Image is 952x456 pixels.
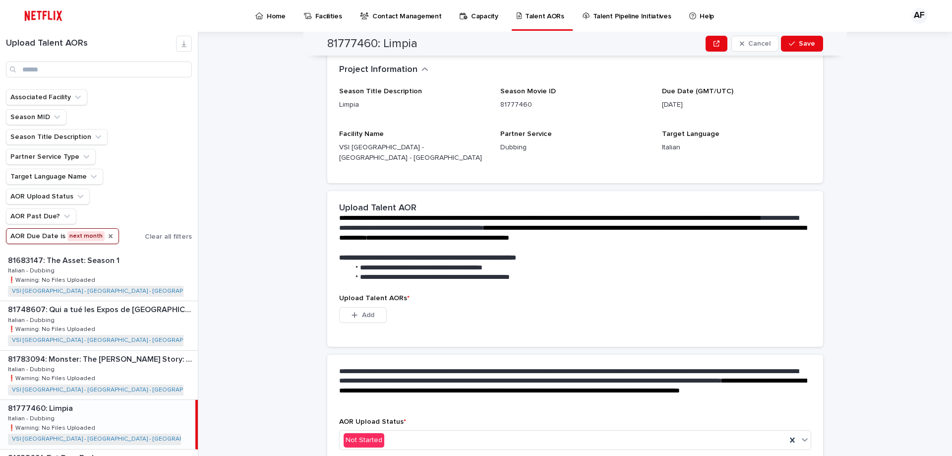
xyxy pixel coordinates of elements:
span: Add [362,312,374,319]
p: VSI [GEOGRAPHIC_DATA] - [GEOGRAPHIC_DATA] - [GEOGRAPHIC_DATA] [339,142,488,163]
p: 81683147: The Asset: Season 1 [8,254,121,265]
a: VSI [GEOGRAPHIC_DATA] - [GEOGRAPHIC_DATA] - [GEOGRAPHIC_DATA] [12,387,213,393]
button: AOR Past Due? [6,208,76,224]
p: [DATE] [662,100,811,110]
p: 81777460 [500,100,650,110]
button: Add [339,307,387,323]
h2: Upload Talent AOR [339,203,416,214]
button: Save [781,36,823,52]
span: Clear all filters [145,233,192,240]
p: Limpia [339,100,488,110]
button: Season MID [6,109,66,125]
p: 81777460: Limpia [8,402,75,413]
button: AOR Due Date [6,228,119,244]
h1: Upload Talent AORs [6,38,176,49]
span: Due Date (GMT/UTC) [662,88,733,95]
button: Season Title Description [6,129,108,145]
button: Cancel [731,36,779,52]
p: ❗️Warning: No Files Uploaded [8,373,97,382]
button: Target Language Name [6,169,103,185]
p: 81748607: Qui a tué les Expos de Montréal? (Who Killed the Montreal Expos?) [8,303,196,315]
span: Season Movie ID [500,88,556,95]
a: VSI [GEOGRAPHIC_DATA] - [GEOGRAPHIC_DATA] - [GEOGRAPHIC_DATA] [12,436,213,443]
span: Upload Talent AORs [339,295,410,302]
span: Season Title Description [339,88,422,95]
p: ❗️Warning: No Files Uploaded [8,275,97,284]
p: ❗️Warning: No Files Uploaded [8,423,97,432]
p: Italian - Dubbing [8,315,57,324]
button: AOR Upload Status [6,189,90,204]
p: ❗️Warning: No Files Uploaded [8,324,97,333]
p: 81783094: Monster: The [PERSON_NAME] Story: Season 1 [8,353,196,364]
span: Partner Service [500,130,552,137]
p: Italian - Dubbing [8,413,57,422]
p: Italian [662,142,811,153]
p: Italian - Dubbing [8,364,57,373]
button: Partner Service Type [6,149,96,165]
div: AF [911,8,927,24]
span: Cancel [748,40,771,47]
h2: Project Information [339,65,417,75]
button: Associated Facility [6,89,87,105]
a: VSI [GEOGRAPHIC_DATA] - [GEOGRAPHIC_DATA] - [GEOGRAPHIC_DATA] [12,288,213,295]
span: AOR Upload Status [339,418,406,425]
button: Project Information [339,65,428,75]
span: Save [799,40,815,47]
input: Search [6,62,192,77]
p: Dubbing [500,142,650,153]
div: Not Started [344,433,384,448]
a: VSI [GEOGRAPHIC_DATA] - [GEOGRAPHIC_DATA] - [GEOGRAPHIC_DATA] [12,337,213,344]
h2: 81777460: Limpia [327,37,417,51]
p: Italian - Dubbing [8,265,57,274]
button: Clear all filters [141,229,192,244]
span: Target Language [662,130,719,137]
span: Facility Name [339,130,384,137]
img: ifQbXi3ZQGMSEF7WDB7W [20,6,67,26]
